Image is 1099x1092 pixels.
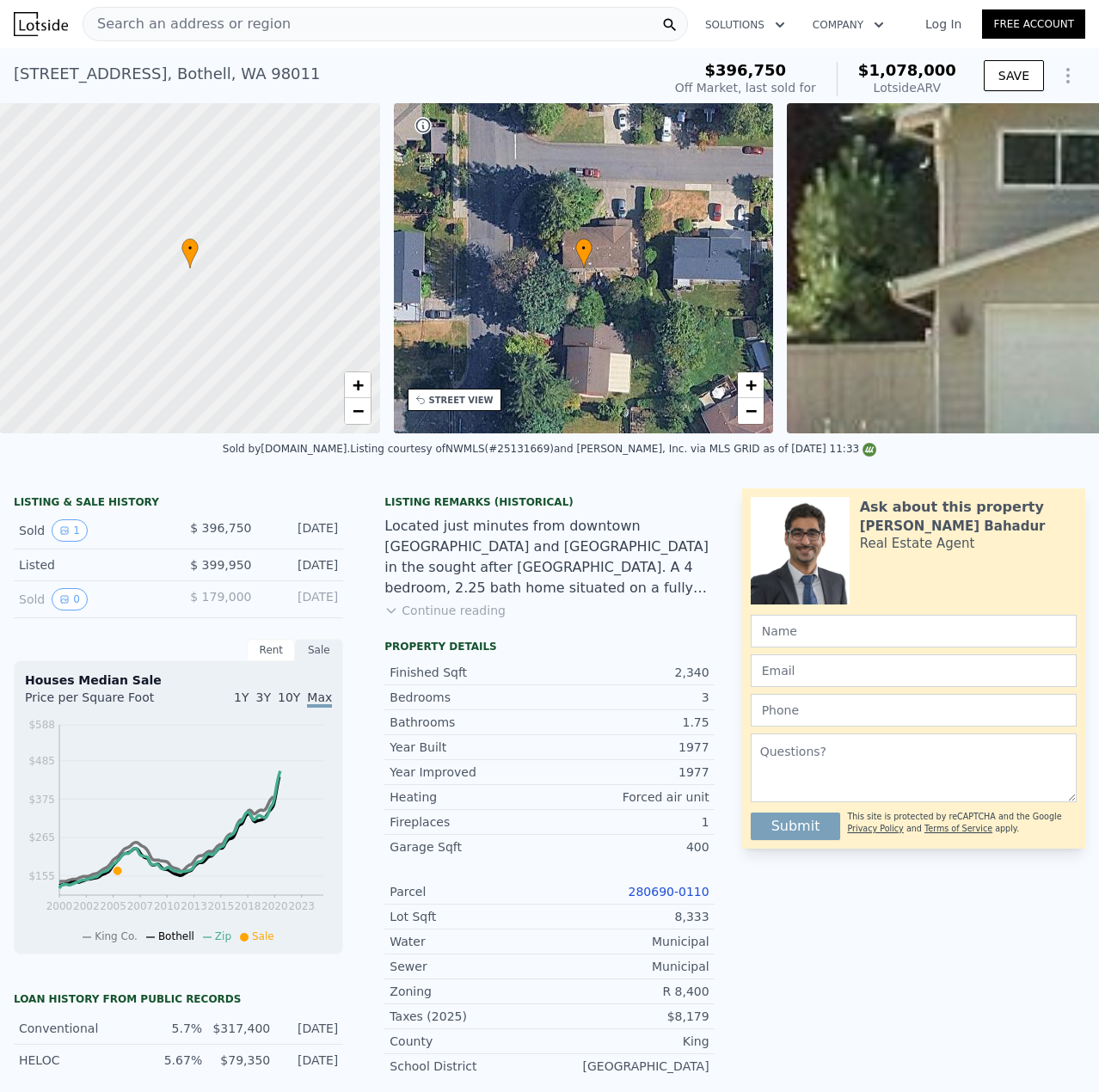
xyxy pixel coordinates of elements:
div: Ask about this property [860,497,1044,518]
div: $8,179 [549,1008,709,1025]
input: Name [751,615,1077,647]
div: 1.75 [549,714,709,731]
tspan: 2020 [261,900,288,912]
div: Fireplaces [390,813,549,831]
tspan: 2005 [100,900,126,912]
tspan: $375 [28,794,55,806]
span: 10Y [278,690,300,704]
div: Bedrooms [390,689,549,706]
tspan: $265 [28,831,55,844]
div: 5.67% [144,1052,202,1069]
span: + [352,374,363,396]
div: Sold by [DOMAIN_NAME] . [223,443,351,455]
div: Municipal [549,933,709,950]
div: 1 [549,813,709,831]
div: Year Improved [390,764,549,781]
button: Company [799,9,898,40]
div: [STREET_ADDRESS] , Bothell , WA 98011 [14,62,320,86]
div: Taxes (2025) [390,1008,549,1025]
span: Bothell [158,930,194,942]
div: • [181,238,199,268]
div: Sale [295,639,343,661]
div: $317,400 [212,1020,270,1037]
div: Houses Median Sale [25,672,332,689]
div: [DATE] [280,1052,338,1069]
a: Log In [905,15,982,33]
tspan: 2015 [208,900,235,912]
span: King Co. [95,930,138,942]
div: [PERSON_NAME] Bahadur [860,518,1046,535]
span: $ 179,000 [190,590,251,604]
span: $ 396,750 [190,521,251,535]
div: Municipal [549,958,709,975]
div: Zoning [390,983,549,1000]
div: Loan history from public records [14,992,343,1006]
button: SAVE [984,60,1044,91]
a: Zoom in [345,372,371,398]
a: Terms of Service [924,824,992,833]
div: 8,333 [549,908,709,925]
img: NWMLS Logo [863,443,876,457]
div: Rent [247,639,295,661]
div: Sold [19,519,165,542]
div: King [549,1033,709,1050]
div: [DATE] [265,519,338,542]
button: Submit [751,813,841,840]
span: $1,078,000 [858,61,956,79]
div: Property details [384,640,714,653]
a: Free Account [982,9,1085,39]
a: Zoom out [345,398,371,424]
tspan: 2000 [46,900,73,912]
div: [DATE] [265,556,338,574]
span: • [181,241,199,256]
span: Search an address or region [83,14,291,34]
div: • [575,238,592,268]
tspan: 2013 [181,900,207,912]
tspan: 2018 [235,900,261,912]
div: Real Estate Agent [860,535,975,552]
div: County [390,1033,549,1050]
div: 400 [549,838,709,856]
div: R 8,400 [549,983,709,1000]
tspan: 2023 [288,900,315,912]
tspan: 2007 [127,900,154,912]
button: Show Options [1051,58,1085,93]
div: Heating [390,788,549,806]
div: Off Market, last sold for [675,79,816,96]
a: Zoom in [738,372,764,398]
div: 2,340 [549,664,709,681]
div: Lot Sqft [390,908,549,925]
div: Water [390,933,549,950]
div: Garage Sqft [390,838,549,856]
tspan: $155 [28,870,55,882]
div: Listed [19,556,165,574]
a: 280690-0110 [629,885,709,899]
tspan: $485 [28,755,55,767]
span: − [746,400,757,421]
span: Max [307,690,332,708]
span: • [575,241,592,256]
div: $79,350 [212,1052,270,1069]
tspan: 2002 [73,900,100,912]
div: [DATE] [280,1020,338,1037]
a: Privacy Policy [847,824,903,833]
tspan: $588 [28,719,55,731]
span: $ 399,950 [190,558,251,572]
span: Sale [252,930,274,942]
div: School District [390,1058,549,1075]
input: Phone [751,694,1077,727]
input: Email [751,654,1077,687]
div: Sewer [390,958,549,975]
button: Continue reading [384,602,506,619]
div: Located just minutes from downtown [GEOGRAPHIC_DATA] and [GEOGRAPHIC_DATA] in the sought after [G... [384,516,714,598]
span: $396,750 [705,61,787,79]
div: Lotside ARV [858,79,956,96]
div: STREET VIEW [429,394,494,407]
span: + [746,374,757,396]
div: HELOC [19,1052,134,1069]
div: Price per Square Foot [25,689,179,716]
div: 3 [549,689,709,706]
span: − [352,400,363,421]
div: Listing courtesy of NWMLS (#25131669) and [PERSON_NAME], Inc. via MLS GRID as of [DATE] 11:33 [350,443,876,455]
button: View historical data [52,588,88,610]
